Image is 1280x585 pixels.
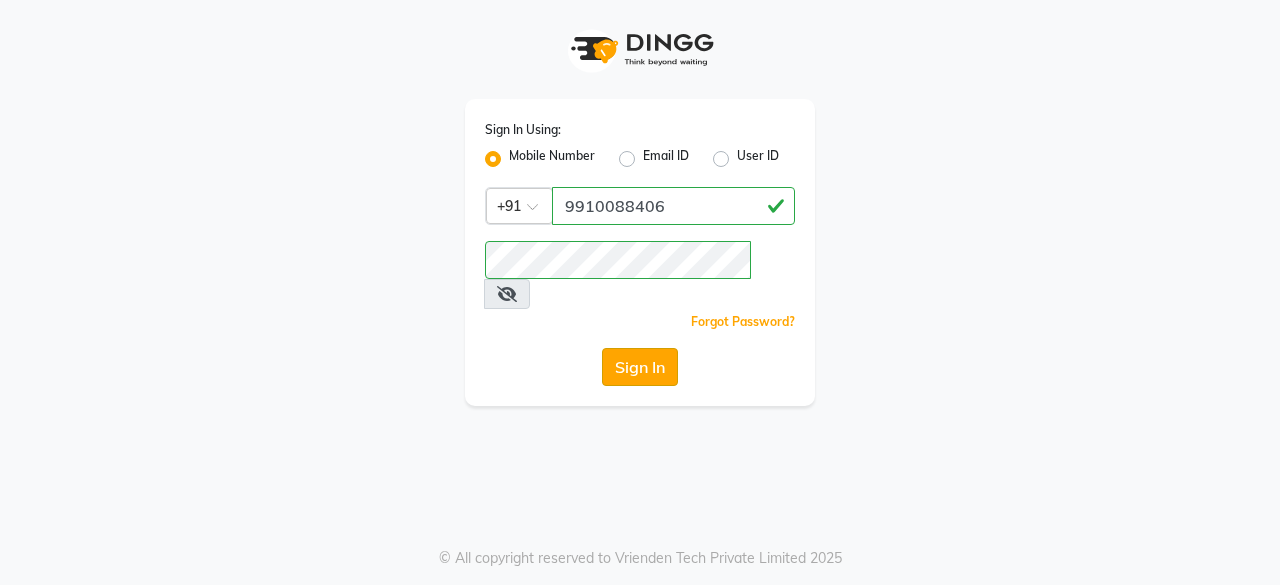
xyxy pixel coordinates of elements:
img: logo1.svg [560,20,720,79]
input: Username [552,187,795,225]
label: Mobile Number [509,147,595,171]
label: Email ID [643,147,689,171]
button: Sign In [602,348,678,386]
label: Sign In Using: [485,121,561,139]
label: User ID [737,147,779,171]
a: Forgot Password? [691,314,795,329]
input: Username [485,241,751,279]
